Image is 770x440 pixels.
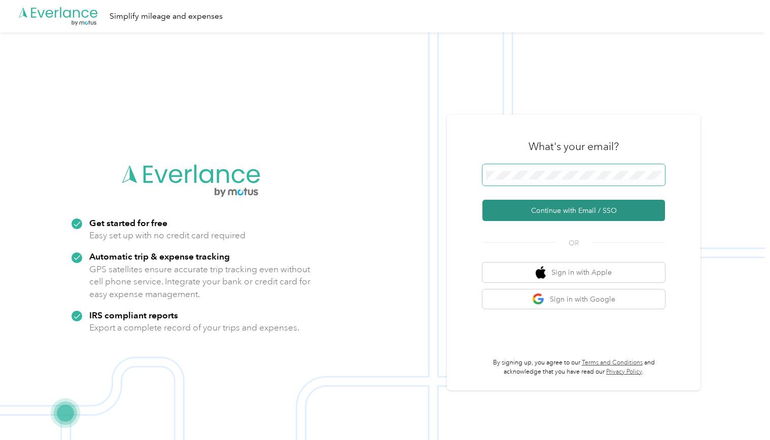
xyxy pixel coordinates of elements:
p: GPS satellites ensure accurate trip tracking even without cell phone service. Integrate your bank... [89,263,311,301]
h3: What's your email? [529,139,619,154]
a: Terms and Conditions [582,359,643,366]
p: By signing up, you agree to our and acknowledge that you have read our . [482,358,665,376]
button: Continue with Email / SSO [482,200,665,221]
img: google logo [532,293,545,306]
button: google logoSign in with Google [482,289,665,309]
img: apple logo [536,266,546,279]
strong: Automatic trip & expense tracking [89,251,230,262]
div: Simplify mileage and expenses [110,10,223,23]
a: Privacy Policy [606,368,642,376]
p: Easy set up with no credit card required [89,229,246,242]
p: Export a complete record of your trips and expenses. [89,321,299,334]
strong: IRS compliant reports [89,310,178,320]
span: OR [556,238,591,248]
button: apple logoSign in with Apple [482,263,665,282]
strong: Get started for free [89,217,167,228]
